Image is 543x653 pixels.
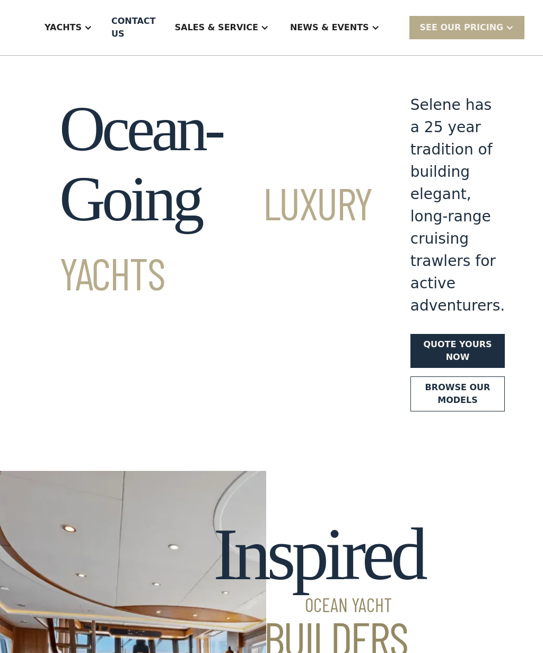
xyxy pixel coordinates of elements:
div: Sales & Service [174,21,258,34]
div: News & EVENTS [290,21,369,34]
div: Selene has a 25 year tradition of building elegant, long-range cruising trawlers for active adven... [410,94,505,317]
div: Contact US [111,15,155,40]
div: SEE Our Pricing [409,16,525,39]
span: Luxury Yachts [59,176,372,299]
div: Sales & Service [164,6,279,49]
a: Quote yours now [410,334,505,368]
div: News & EVENTS [279,6,390,49]
h1: Ocean-Going [59,94,372,304]
span: Ocean Yacht [213,595,424,614]
a: Browse our models [410,376,505,411]
div: SEE Our Pricing [420,21,504,34]
div: Yachts [34,6,103,49]
div: Yachts [45,21,82,34]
